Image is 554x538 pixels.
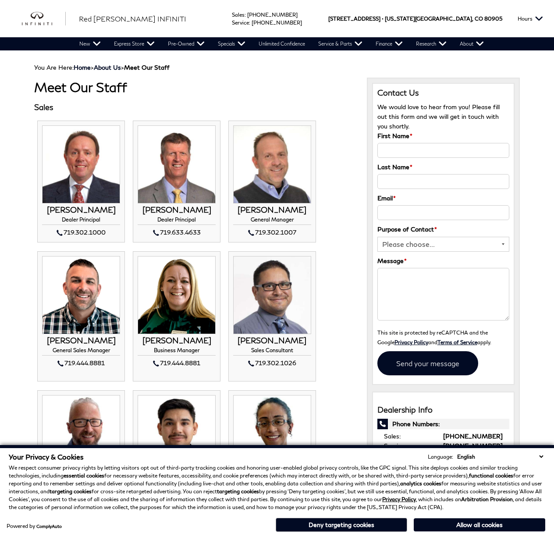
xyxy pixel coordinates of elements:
span: : [245,11,246,18]
span: Service [232,19,249,26]
span: Sales: [384,432,401,440]
a: Privacy Policy [382,496,416,502]
a: Red [PERSON_NAME] INFINITI [79,14,186,24]
span: Sales [232,11,245,18]
span: Service: [384,442,406,449]
a: [PHONE_NUMBER] [443,432,503,440]
strong: analytics cookies [400,480,441,487]
a: About Us [94,64,121,71]
h3: Dealership Info [377,406,509,414]
div: 719.302.1000 [42,227,120,238]
span: > [74,64,170,71]
h3: [PERSON_NAME] [233,336,311,345]
label: Purpose of Contact [377,224,437,234]
button: Allow all cookies [414,518,545,531]
img: MIKE JORGENSEN [138,125,216,203]
a: infiniti [22,12,66,26]
img: RICH JENKINS [42,395,120,473]
a: About [453,37,490,50]
h4: Business Manager [138,347,216,356]
h4: Dealer Principal [42,217,120,225]
h4: General Sales Manager [42,347,120,356]
a: Research [409,37,453,50]
div: Language: [428,454,453,460]
h3: [PERSON_NAME] [138,336,216,345]
h3: [PERSON_NAME] [233,206,311,214]
img: HUGO GUTIERREZ-CERVANTES [138,395,216,473]
span: Phone Numbers: [377,419,509,429]
div: Breadcrumbs [34,64,520,71]
label: First Name [377,131,412,141]
span: You Are Here: [34,64,170,71]
a: New [73,37,107,50]
a: Specials [211,37,252,50]
input: Send your message [377,351,478,375]
span: > [94,64,170,71]
a: ComplyAuto [36,524,62,529]
a: [STREET_ADDRESS] • [US_STATE][GEOGRAPHIC_DATA], CO 80905 [328,15,502,22]
strong: functional cookies [469,472,513,479]
h4: General Manager [233,217,311,225]
h3: [PERSON_NAME] [42,336,120,345]
img: THOM BUCKLEY [42,125,120,203]
h1: Meet Our Staff [34,80,353,94]
img: JOHN ZUMBO [233,125,311,203]
a: Terms of Service [437,339,477,345]
h3: [PERSON_NAME] [138,206,216,214]
div: 719.444.8881 [42,358,120,368]
small: This site is protected by reCAPTCHA and the Google and apply. [377,329,491,345]
img: ROBERT WARNER [42,256,120,334]
a: [PHONE_NUMBER] [247,11,298,18]
p: We respect consumer privacy rights by letting visitors opt out of third-party tracking cookies an... [9,464,545,511]
a: Privacy Policy [394,339,428,345]
div: 719.302.1026 [233,358,311,368]
div: Powered by [7,524,62,529]
h4: Dealer Principal [138,217,216,225]
h4: Sales Consultant [233,347,311,356]
h3: Contact Us [377,88,509,98]
strong: targeting cookies [217,488,259,495]
strong: Arbitration Provision [461,496,513,502]
span: We would love to hear from you! Please fill out this form and we will get in touch with you shortly. [377,103,500,130]
h3: Sales [34,103,353,112]
span: : [249,19,250,26]
div: 719.302.1007 [233,227,311,238]
label: Last Name [377,162,412,172]
img: STEPHANIE DAVISON [138,256,216,334]
h3: [PERSON_NAME] [42,206,120,214]
img: INFINITI [22,12,66,26]
strong: essential cookies [64,472,104,479]
a: Pre-Owned [161,37,211,50]
select: Language Select [455,452,545,461]
a: [PHONE_NUMBER] [252,19,302,26]
div: 719.444.8881 [138,358,216,368]
a: Service & Parts [312,37,369,50]
a: [PHONE_NUMBER] [443,442,503,449]
span: Your Privacy & Cookies [9,452,84,461]
strong: Meet Our Staff [124,64,170,71]
nav: Main Navigation [73,37,490,50]
strong: targeting cookies [50,488,92,495]
label: Email [377,193,396,203]
div: 719.633.4633 [138,227,216,238]
button: Deny targeting cookies [276,518,407,532]
label: Message [377,256,407,266]
img: JIMMIE ABEYTA [233,256,311,334]
a: Home [74,64,91,71]
span: Red [PERSON_NAME] INFINITI [79,14,186,23]
a: Express Store [107,37,161,50]
a: Unlimited Confidence [252,37,312,50]
a: Finance [369,37,409,50]
img: MARISSA PORTER [233,395,311,473]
